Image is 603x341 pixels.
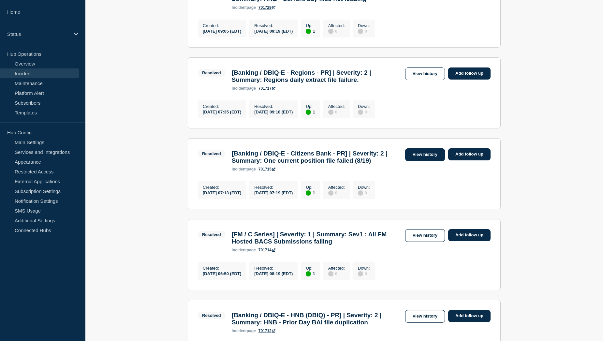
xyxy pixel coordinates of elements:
span: incident [232,248,247,252]
h3: [Banking / DBIQ-E - HNB (DBIQ) - PR] | Severity: 2 | Summary: HNB - Prior Day BAI file duplication [232,312,402,326]
p: Resolved : [254,104,293,109]
div: disabled [358,110,363,115]
div: 1 [306,190,315,196]
p: Created : [203,266,241,271]
h3: [Banking / DBIQ-E - Regions - PR] | Severity: 2 | Summary: Regions daily extract file failure. [232,69,402,83]
div: disabled [328,271,333,276]
p: Created : [203,185,241,190]
div: disabled [328,29,333,34]
p: Up : [306,23,315,28]
a: 701714 [258,248,275,252]
p: Affected : [328,185,345,190]
p: Down : [358,266,370,271]
span: Resolved [198,69,225,77]
div: 1 [306,271,315,276]
p: Up : [306,266,315,271]
h3: [FM / C Series] | Severity: 1 | Summary: Sev1 : All FM Hosted BACS Submissions failing [232,231,402,245]
p: Status [7,31,70,37]
div: 0 [328,190,345,196]
p: Created : [203,104,241,109]
div: disabled [328,110,333,115]
div: 0 [328,271,345,276]
div: 0 [358,190,370,196]
a: View history [405,67,445,80]
div: 0 [328,109,345,115]
p: Resolved : [254,266,293,271]
p: page [232,86,256,91]
p: Up : [306,104,315,109]
a: 701717 [258,86,275,91]
span: Resolved [198,312,225,319]
span: incident [232,86,247,91]
div: [DATE] 09:18 (EDT) [254,109,293,114]
p: page [232,5,256,10]
div: disabled [358,29,363,34]
p: Affected : [328,104,345,109]
a: Add follow up [448,229,491,241]
div: 0 [328,28,345,34]
div: [DATE] 07:13 (EDT) [203,190,241,195]
div: [DATE] 08:19 (EDT) [254,271,293,276]
span: Resolved [198,231,225,238]
div: disabled [328,190,333,196]
span: incident [232,329,247,333]
p: Up : [306,185,315,190]
div: disabled [358,190,363,196]
a: Add follow up [448,67,491,80]
div: [DATE] 07:35 (EDT) [203,109,241,114]
p: page [232,167,256,171]
p: Resolved : [254,23,293,28]
span: incident [232,5,247,10]
span: Resolved [198,150,225,157]
a: Add follow up [448,310,491,322]
div: up [306,271,311,276]
h3: [Banking / DBIQ-E - Citizens Bank - PR] | Severity: 2 | Summary: One current position file failed... [232,150,402,164]
a: 701712 [258,329,275,333]
div: 1 [306,109,315,115]
div: 0 [358,28,370,34]
a: View history [405,229,445,242]
p: Affected : [328,23,345,28]
div: up [306,190,311,196]
p: Down : [358,104,370,109]
p: Down : [358,23,370,28]
p: Down : [358,185,370,190]
div: 0 [358,271,370,276]
span: incident [232,167,247,171]
a: View history [405,148,445,161]
div: disabled [358,271,363,276]
div: up [306,110,311,115]
div: 1 [306,28,315,34]
p: Created : [203,23,241,28]
div: [DATE] 07:19 (EDT) [254,190,293,195]
a: 701715 [258,167,275,171]
div: [DATE] 09:05 (EDT) [203,28,241,34]
div: 0 [358,109,370,115]
div: [DATE] 09:19 (EDT) [254,28,293,34]
p: Affected : [328,266,345,271]
a: View history [405,310,445,323]
a: Add follow up [448,148,491,160]
p: page [232,248,256,252]
a: 701729 [258,5,275,10]
div: [DATE] 06:50 (EDT) [203,271,241,276]
p: Resolved : [254,185,293,190]
div: up [306,29,311,34]
p: page [232,329,256,333]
